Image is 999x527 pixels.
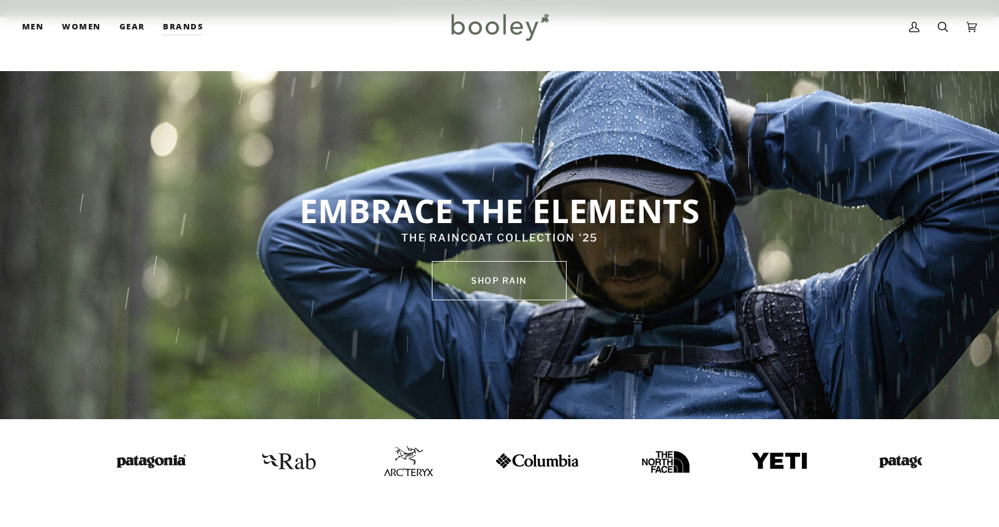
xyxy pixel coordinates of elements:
[22,21,43,33] span: Men
[119,21,145,33] span: Gear
[432,261,567,300] a: SHOP rain
[203,230,796,246] p: THE RAINCOAT COLLECTION '25
[62,21,100,33] span: Women
[163,21,203,33] span: Brands
[446,9,553,45] img: Booley
[203,190,796,230] p: EMBRACE THE ELEMENTS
